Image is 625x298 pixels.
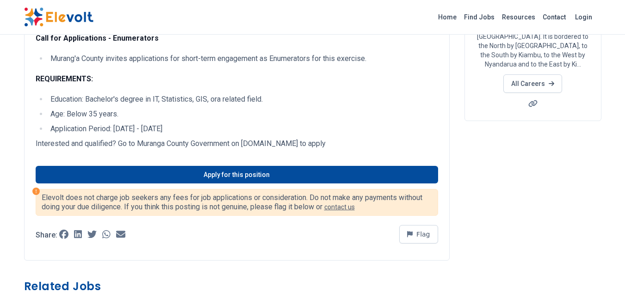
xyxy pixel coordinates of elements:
[498,10,539,24] a: Resources
[460,10,498,24] a: Find Jobs
[24,279,450,294] h3: Related Jobs
[36,166,438,183] a: Apply for this position
[503,74,562,93] a: All Careers
[569,8,598,26] a: Login
[324,203,355,211] a: contact us
[48,94,438,105] li: Education: Bachelor's degree in IT, Statistics, GIS, ora related field.
[42,193,432,212] p: Elevolt does not charge job seekers any fees for job applications or consideration. Do not make a...
[48,109,438,120] li: Age: Below 35 years.
[24,7,93,27] img: Elevolt
[36,231,57,239] p: Share:
[434,10,460,24] a: Home
[476,13,590,69] p: Murang’a County is one of the five counties in the Central region of the [GEOGRAPHIC_DATA]. It is...
[539,10,569,24] a: Contact
[48,123,438,134] li: Application Period: [DATE] - [DATE]
[579,254,625,298] iframe: Chat Widget
[36,74,93,83] strong: REQUIREMENTS:
[48,53,438,64] li: Murang'a County invites applications for short-term engagement as Enumerators for this exercise.
[36,34,159,43] strong: Call for Applications - Enumerators
[399,225,438,243] button: Flag
[36,138,438,149] p: Interested and qualified? Go to Muranga County Government on [DOMAIN_NAME] to apply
